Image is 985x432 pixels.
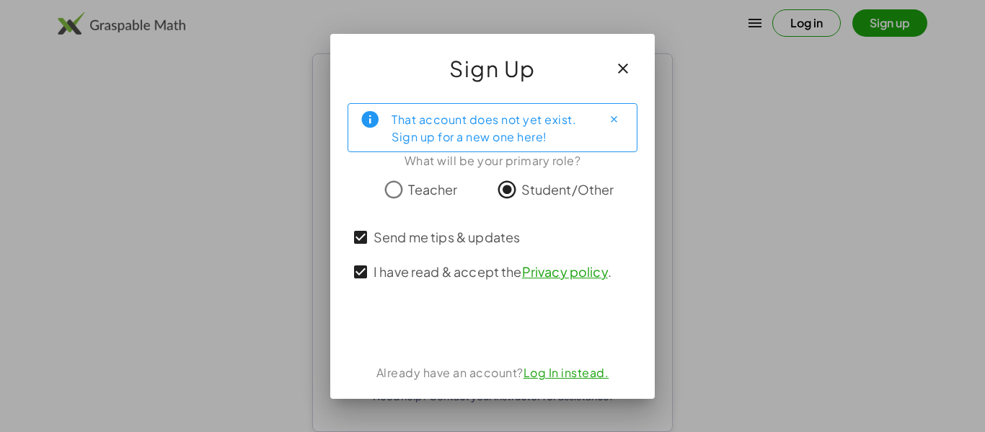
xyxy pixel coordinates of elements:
[449,51,536,86] span: Sign Up
[524,365,609,380] a: Log In instead.
[413,311,572,343] iframe: Sign in with Google Button
[521,180,614,199] span: Student/Other
[348,152,637,169] div: What will be your primary role?
[374,262,611,281] span: I have read & accept the .
[348,364,637,382] div: Already have an account?
[392,110,591,146] div: That account does not yet exist. Sign up for a new one here!
[408,180,457,199] span: Teacher
[374,227,520,247] span: Send me tips & updates
[522,263,608,280] a: Privacy policy
[602,108,625,131] button: Close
